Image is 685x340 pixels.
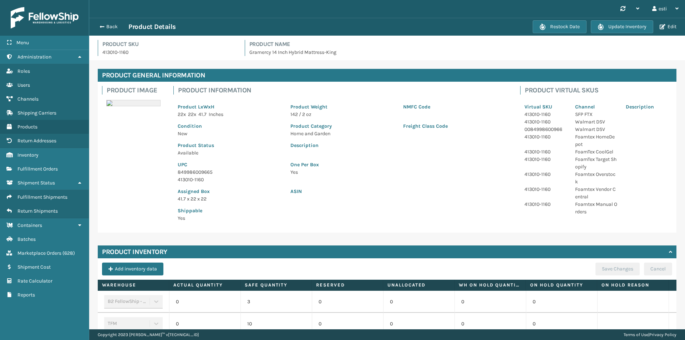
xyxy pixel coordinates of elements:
span: Containers [17,222,42,228]
h4: Product Name [249,40,677,49]
span: Fulfillment Orders [17,166,58,172]
p: Description [290,142,507,149]
td: 0 [455,291,526,313]
p: ASIN [290,188,507,195]
td: 0 [526,313,597,335]
button: Update Inventory [591,20,653,33]
a: Terms of Use [624,332,648,337]
p: 413010-1160 [524,118,567,126]
span: Shipment Cost [17,264,51,270]
p: Virtual SKU [524,103,567,111]
span: Inches [209,111,223,117]
p: 413010-1160 [178,176,282,183]
p: Shippable [178,207,282,214]
img: logo [11,7,78,29]
td: 0 [383,313,455,335]
p: 413010-1160 [524,171,567,178]
p: 413010-1160 [524,186,567,193]
p: 413010-1160 [524,201,567,208]
p: NMFC Code [403,103,507,111]
p: Product Category [290,122,395,130]
span: 41.7 [198,111,207,117]
span: Products [17,124,37,130]
p: Product Weight [290,103,395,111]
p: Description [626,103,668,111]
td: 0 [455,313,526,335]
p: Foamtex Vendor Central [575,186,617,201]
p: FoamTex CoolGel [575,148,617,156]
p: 0 [319,298,377,305]
h4: Product SKU [102,40,236,49]
button: Back [96,24,128,30]
p: 413010-1160 [524,156,567,163]
h4: Product General Information [98,69,676,82]
p: Product LxWxH [178,103,282,111]
span: Batches [17,236,36,242]
p: Assigned Box [178,188,282,195]
p: Freight Class Code [403,122,507,130]
h4: Product Information [178,86,512,95]
p: Yes [178,214,282,222]
p: 413010-1160 [524,133,567,141]
span: 22 x [188,111,196,117]
button: Restock Date [533,20,587,33]
p: 413010-1160 [102,49,236,56]
button: Cancel [644,263,672,275]
span: Inventory [17,152,39,158]
button: Edit [658,24,679,30]
span: Channels [17,96,39,102]
p: Product Status [178,142,282,149]
span: Return Addresses [17,138,56,144]
p: Walmart DSV [575,126,617,133]
p: 0 [319,320,377,328]
span: Marketplace Orders [17,250,61,256]
h4: Product Image [107,86,165,95]
p: One Per Box [290,161,507,168]
label: Reserved [316,282,379,288]
p: 413010-1160 [524,148,567,156]
img: 51104088640_40f294f443_o-scaled-700x700.jpg [106,100,161,106]
label: Safe Quantity [245,282,307,288]
span: Shipment Status [17,180,55,186]
h4: Product Inventory [102,248,167,256]
span: Return Shipments [17,208,58,214]
p: FoamTex Target Shopify [575,156,617,171]
span: Reports [17,292,35,298]
td: 0 [526,291,597,313]
button: Add inventory data [102,263,163,275]
span: ( 628 ) [62,250,75,256]
td: 0 [169,291,240,313]
p: Copyright 2023 [PERSON_NAME]™ v [TECHNICAL_ID] [98,329,199,340]
span: 22 x [178,111,186,117]
label: Warehouse [102,282,164,288]
label: Unallocated [387,282,450,288]
p: Available [178,149,282,157]
p: 849986009665 [178,168,282,176]
td: 0 [383,291,455,313]
span: 142 / 2 oz [290,111,311,117]
span: Rate Calculator [17,278,52,284]
td: 3 [240,291,312,313]
td: 0 [169,313,240,335]
button: Save Changes [595,263,640,275]
p: Gramercy 14 Inch Hybrid Mattress-King [249,49,677,56]
label: On Hold Quantity [530,282,593,288]
p: 41.7 x 22 x 22 [178,195,282,203]
p: SFP FTX [575,111,617,118]
p: Foamtex Manual Orders [575,201,617,215]
p: UPC [178,161,282,168]
span: Users [17,82,30,88]
p: 413010-1160 [524,111,567,118]
p: Condition [178,122,282,130]
h4: Product Virtual SKUs [525,86,672,95]
a: Privacy Policy [649,332,676,337]
p: Foamtex Overstock [575,171,617,186]
label: WH On hold quantity [459,282,521,288]
p: Walmart DSV [575,118,617,126]
td: 10 [240,313,312,335]
p: Channel [575,103,617,111]
p: Foamtex HomeDepot [575,133,617,148]
span: Menu [16,40,29,46]
label: On Hold Reason [602,282,664,288]
div: | [624,329,676,340]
